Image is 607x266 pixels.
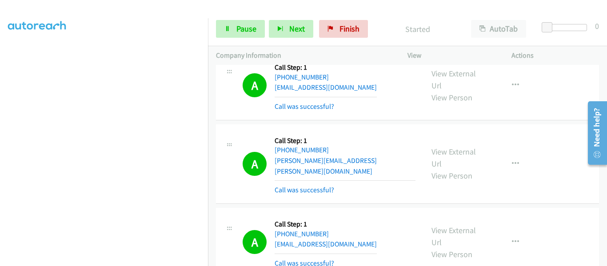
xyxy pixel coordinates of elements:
[275,102,334,111] a: Call was successful?
[243,230,267,254] h1: A
[275,156,377,175] a: [PERSON_NAME][EMAIL_ADDRESS][PERSON_NAME][DOMAIN_NAME]
[431,92,472,103] a: View Person
[319,20,368,38] a: Finish
[236,24,256,34] span: Pause
[275,220,377,229] h5: Call Step: 1
[275,230,329,238] a: [PHONE_NUMBER]
[431,171,472,181] a: View Person
[269,20,313,38] button: Next
[407,50,495,61] p: View
[243,73,267,97] h1: A
[546,24,587,31] div: Delay between calls (in seconds)
[275,83,377,91] a: [EMAIL_ADDRESS][DOMAIN_NAME]
[275,73,329,81] a: [PHONE_NUMBER]
[216,50,391,61] p: Company Information
[275,186,334,194] a: Call was successful?
[275,136,415,145] h5: Call Step: 1
[431,225,476,247] a: View External Url
[275,146,329,154] a: [PHONE_NUMBER]
[380,23,455,35] p: Started
[275,240,377,248] a: [EMAIL_ADDRESS][DOMAIN_NAME]
[431,147,476,169] a: View External Url
[275,63,377,72] h5: Call Step: 1
[431,249,472,259] a: View Person
[511,50,599,61] p: Actions
[581,98,607,168] iframe: Resource Center
[431,68,476,91] a: View External Url
[289,24,305,34] span: Next
[471,20,526,38] button: AutoTab
[339,24,359,34] span: Finish
[243,152,267,176] h1: A
[595,20,599,32] div: 0
[216,20,265,38] a: Pause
